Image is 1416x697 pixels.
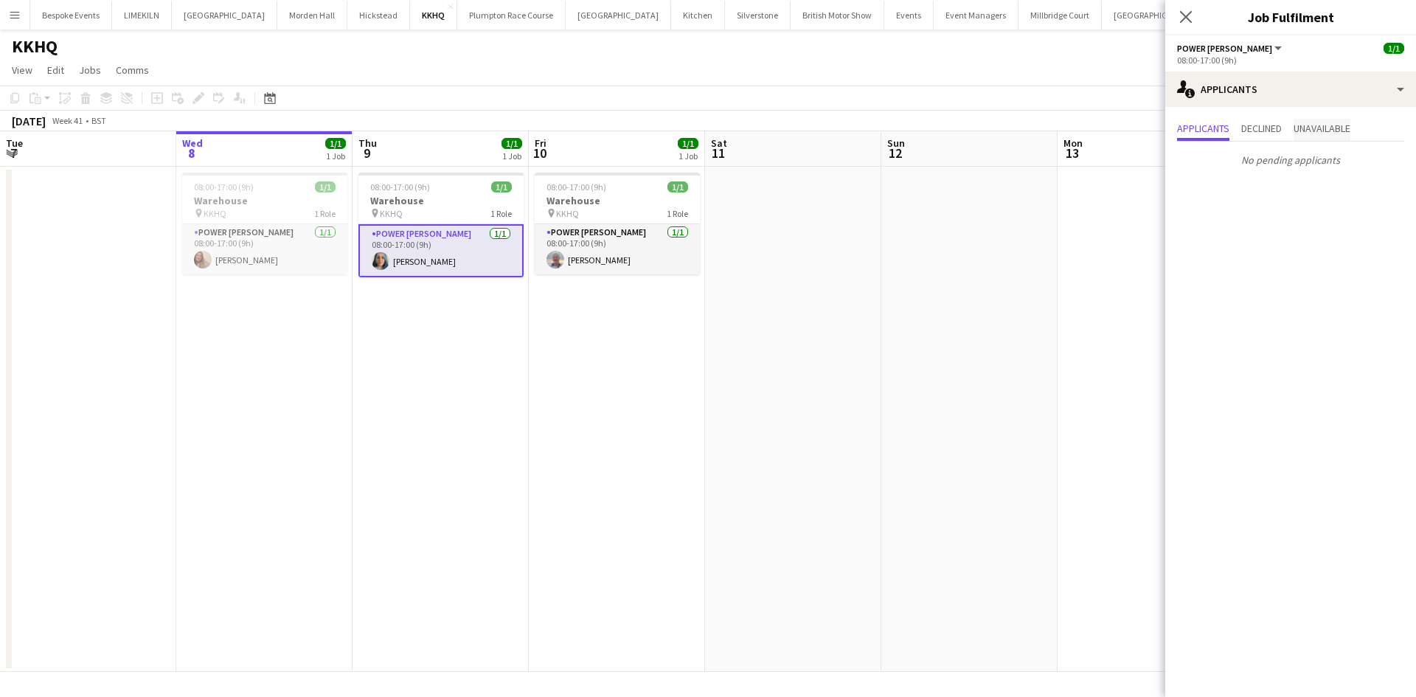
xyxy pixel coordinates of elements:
span: Declined [1241,123,1282,133]
button: Hickstead [347,1,410,30]
app-card-role: Power [PERSON_NAME]1/108:00-17:00 (9h)[PERSON_NAME] [535,224,700,274]
button: Morden Hall [277,1,347,30]
app-card-role: Power [PERSON_NAME]1/108:00-17:00 (9h)[PERSON_NAME] [358,224,524,277]
a: Comms [110,60,155,80]
span: 1/1 [315,181,336,193]
span: 08:00-17:00 (9h) [546,181,606,193]
span: Tue [6,136,23,150]
button: British Motor Show [791,1,884,30]
span: 9 [356,145,377,162]
span: 08:00-17:00 (9h) [370,181,430,193]
span: 1/1 [491,181,512,193]
button: [GEOGRAPHIC_DATA] [172,1,277,30]
a: Edit [41,60,70,80]
h3: Warehouse [182,194,347,207]
span: 1 Role [314,208,336,219]
button: KKHQ [410,1,457,30]
app-job-card: 08:00-17:00 (9h)1/1Warehouse KKHQ1 RolePower [PERSON_NAME]1/108:00-17:00 (9h)[PERSON_NAME] [358,173,524,277]
app-job-card: 08:00-17:00 (9h)1/1Warehouse KKHQ1 RolePower [PERSON_NAME]1/108:00-17:00 (9h)[PERSON_NAME] [182,173,347,274]
span: Comms [116,63,149,77]
span: Thu [358,136,377,150]
span: 08:00-17:00 (9h) [194,181,254,193]
div: 1 Job [502,150,521,162]
span: Applicants [1177,123,1229,133]
span: KKHQ [380,208,403,219]
span: 1 Role [667,208,688,219]
a: Jobs [73,60,107,80]
span: KKHQ [556,208,579,219]
button: Event Managers [934,1,1018,30]
span: 10 [532,145,546,162]
span: 1/1 [1384,43,1404,54]
button: [GEOGRAPHIC_DATA] [1102,1,1207,30]
span: 1/1 [678,138,698,149]
button: Millbridge Court [1018,1,1102,30]
span: Power Porter [1177,43,1272,54]
div: BST [91,115,106,126]
span: Jobs [79,63,101,77]
span: Sat [711,136,727,150]
span: 13 [1061,145,1083,162]
span: Unavailable [1294,123,1350,133]
button: LIMEKILN [112,1,172,30]
span: Week 41 [49,115,86,126]
button: Bespoke Events [30,1,112,30]
button: Silverstone [725,1,791,30]
span: 12 [885,145,905,162]
h3: Job Fulfilment [1165,7,1416,27]
app-card-role: Power [PERSON_NAME]1/108:00-17:00 (9h)[PERSON_NAME] [182,224,347,274]
span: 1 Role [490,208,512,219]
div: Applicants [1165,72,1416,107]
span: Wed [182,136,203,150]
div: 1 Job [326,150,345,162]
button: Power [PERSON_NAME] [1177,43,1284,54]
div: 1 Job [678,150,698,162]
button: [GEOGRAPHIC_DATA] [566,1,671,30]
h3: Warehouse [535,194,700,207]
button: Plumpton Race Course [457,1,566,30]
span: 1/1 [325,138,346,149]
span: 8 [180,145,203,162]
app-job-card: 08:00-17:00 (9h)1/1Warehouse KKHQ1 RolePower [PERSON_NAME]1/108:00-17:00 (9h)[PERSON_NAME] [535,173,700,274]
h3: Warehouse [358,194,524,207]
span: 1/1 [502,138,522,149]
span: KKHQ [204,208,226,219]
h1: KKHQ [12,35,58,58]
div: 08:00-17:00 (9h) [1177,55,1404,66]
span: Edit [47,63,64,77]
span: View [12,63,32,77]
span: 1/1 [667,181,688,193]
span: 7 [4,145,23,162]
span: Fri [535,136,546,150]
span: Sun [887,136,905,150]
span: 11 [709,145,727,162]
button: Events [884,1,934,30]
div: [DATE] [12,114,46,128]
span: Mon [1063,136,1083,150]
button: Kitchen [671,1,725,30]
a: View [6,60,38,80]
p: No pending applicants [1165,148,1416,173]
